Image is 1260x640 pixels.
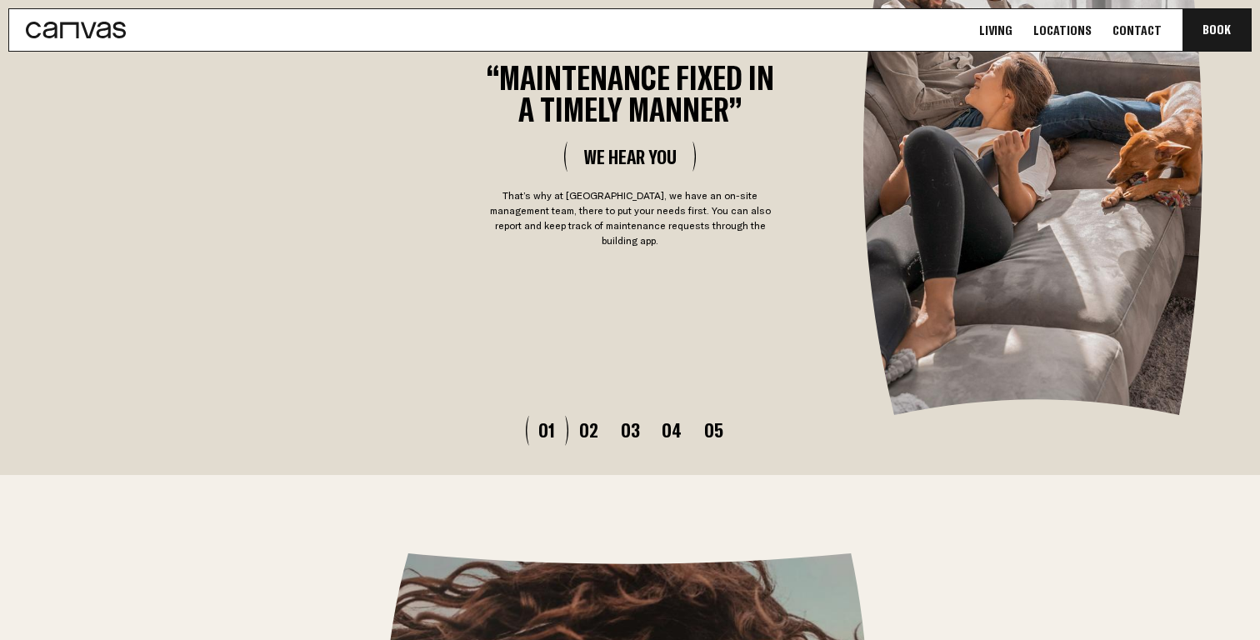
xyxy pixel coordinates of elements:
button: 03 [609,420,651,440]
button: Book [1182,9,1251,51]
button: 04 [651,420,692,440]
button: 05 [692,420,734,440]
blockquote: “ Maintenance fixed in a timely manner ” [487,62,774,125]
button: 01 [526,420,567,440]
div: We Hear You [564,142,695,172]
p: That’s why at [GEOGRAPHIC_DATA], we have an on-site management team, there to put your needs firs... [480,188,780,248]
a: Living [974,22,1017,39]
button: 02 [567,420,609,440]
a: Contact [1107,22,1167,39]
a: Locations [1028,22,1097,39]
